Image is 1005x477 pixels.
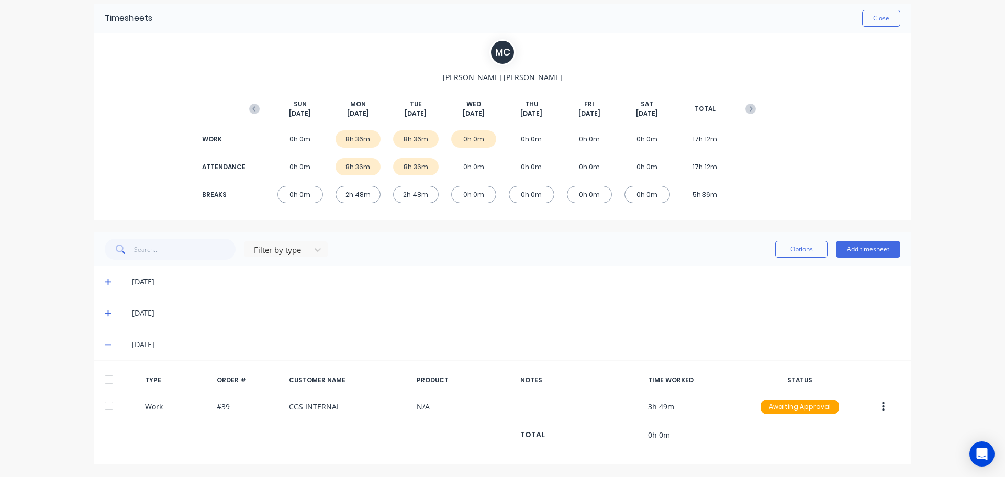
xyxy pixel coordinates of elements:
[405,109,427,118] span: [DATE]
[525,99,538,109] span: THU
[336,186,381,203] div: 2h 48m
[451,130,497,148] div: 0h 0m
[132,307,900,319] div: [DATE]
[202,190,244,199] div: BREAKS
[578,109,600,118] span: [DATE]
[775,241,828,258] button: Options
[761,400,839,414] div: Awaiting Approval
[145,375,209,385] div: TYPE
[443,72,562,83] span: [PERSON_NAME] [PERSON_NAME]
[683,186,728,203] div: 5h 36m
[624,186,670,203] div: 0h 0m
[567,186,612,203] div: 0h 0m
[695,104,716,114] span: TOTAL
[202,135,244,144] div: WORK
[277,186,323,203] div: 0h 0m
[584,99,594,109] span: FRI
[132,339,900,350] div: [DATE]
[648,375,743,385] div: TIME WORKED
[202,162,244,172] div: ATTENDANCE
[683,158,728,175] div: 17h 12m
[862,10,900,27] button: Close
[289,109,311,118] span: [DATE]
[217,375,281,385] div: ORDER #
[417,375,512,385] div: PRODUCT
[520,109,542,118] span: [DATE]
[350,99,366,109] span: MON
[393,158,439,175] div: 8h 36m
[336,130,381,148] div: 8h 36m
[294,99,307,109] span: SUN
[489,39,516,65] div: M C
[567,130,612,148] div: 0h 0m
[393,130,439,148] div: 8h 36m
[132,276,900,287] div: [DATE]
[636,109,658,118] span: [DATE]
[567,158,612,175] div: 0h 0m
[624,130,670,148] div: 0h 0m
[134,239,236,260] input: Search...
[393,186,439,203] div: 2h 48m
[641,99,653,109] span: SAT
[752,375,847,385] div: STATUS
[336,158,381,175] div: 8h 36m
[105,12,152,25] div: Timesheets
[410,99,422,109] span: TUE
[509,130,554,148] div: 0h 0m
[624,158,670,175] div: 0h 0m
[289,375,408,385] div: CUSTOMER NAME
[509,186,554,203] div: 0h 0m
[969,441,995,467] div: Open Intercom Messenger
[836,241,900,258] button: Add timesheet
[347,109,369,118] span: [DATE]
[509,158,554,175] div: 0h 0m
[451,186,497,203] div: 0h 0m
[683,130,728,148] div: 17h 12m
[520,375,640,385] div: NOTES
[466,99,481,109] span: WED
[451,158,497,175] div: 0h 0m
[277,158,323,175] div: 0h 0m
[277,130,323,148] div: 0h 0m
[463,109,485,118] span: [DATE]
